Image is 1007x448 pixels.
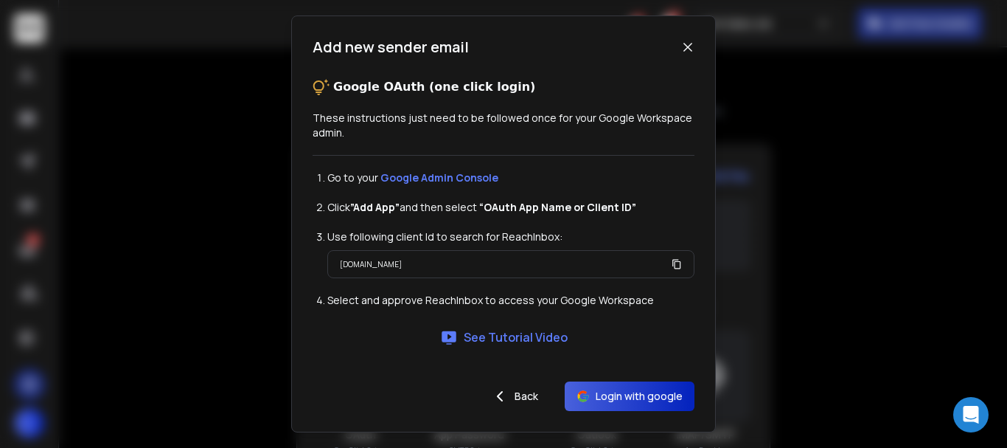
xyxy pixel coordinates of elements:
p: These instructions just need to be followed once for your Google Workspace admin. [313,111,694,140]
button: Login with google [565,382,694,411]
strong: ”Add App” [350,200,400,214]
a: Google Admin Console [380,170,498,185]
img: tips [313,78,330,96]
p: Google OAuth (one click login) [333,78,535,96]
a: See Tutorial Video [440,328,568,346]
p: [DOMAIN_NAME] [340,257,402,272]
li: Click and then select [327,200,694,215]
li: Select and approve ReachInbox to access your Google Workspace [327,293,694,308]
div: Open Intercom Messenger [953,397,989,433]
li: Go to your [327,170,694,185]
button: Back [479,382,550,411]
li: Use following client Id to search for ReachInbox: [327,230,694,244]
strong: “OAuth App Name or Client ID” [479,200,636,214]
h1: Add new sender email [313,37,469,58]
